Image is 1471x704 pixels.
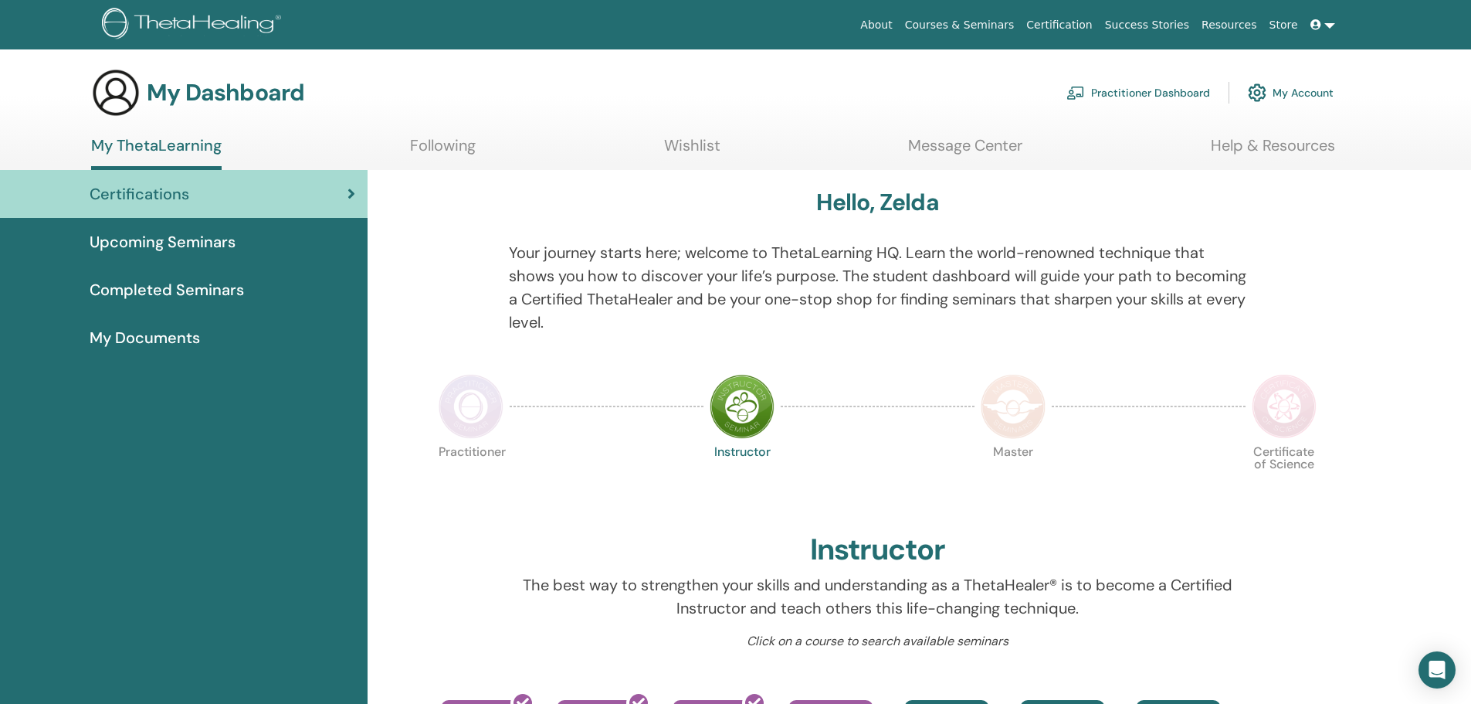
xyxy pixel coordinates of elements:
[509,241,1246,334] p: Your journey starts here; welcome to ThetaLearning HQ. Learn the world-renowned technique that sh...
[981,446,1046,511] p: Master
[439,374,503,439] img: Practitioner
[816,189,938,216] h3: Hello, Zelda
[1263,11,1304,39] a: Store
[102,8,286,43] img: logo.png
[1066,76,1210,110] a: Practitioner Dashboard
[981,374,1046,439] img: Master
[91,136,222,170] a: My ThetaLearning
[1248,80,1266,106] img: cog.svg
[90,230,236,253] span: Upcoming Seminars
[664,136,720,166] a: Wishlist
[90,278,244,301] span: Completed Seminars
[899,11,1021,39] a: Courses & Seminars
[147,79,304,107] h3: My Dashboard
[1252,374,1317,439] img: Certificate of Science
[1195,11,1263,39] a: Resources
[1066,86,1085,100] img: chalkboard-teacher.svg
[1020,11,1098,39] a: Certification
[710,374,774,439] img: Instructor
[509,632,1246,651] p: Click on a course to search available seminars
[90,182,189,206] span: Certifications
[1211,136,1335,166] a: Help & Resources
[1252,446,1317,511] p: Certificate of Science
[439,446,503,511] p: Practitioner
[90,326,200,349] span: My Documents
[710,446,774,511] p: Instructor
[509,573,1246,620] p: The best way to strengthen your skills and understanding as a ThetaHealer® is to become a Certifi...
[810,532,945,568] h2: Instructor
[908,136,1022,166] a: Message Center
[1418,651,1456,689] div: Open Intercom Messenger
[1248,76,1334,110] a: My Account
[410,136,476,166] a: Following
[1099,11,1195,39] a: Success Stories
[91,68,141,117] img: generic-user-icon.jpg
[854,11,898,39] a: About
